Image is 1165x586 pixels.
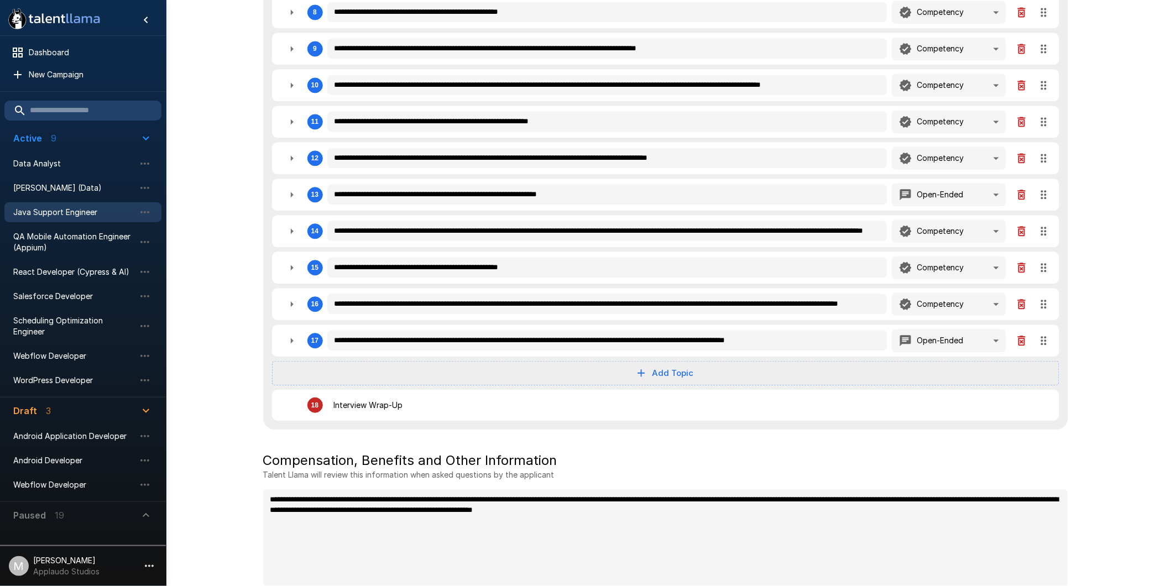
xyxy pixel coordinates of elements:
[311,81,318,89] div: 10
[917,335,963,346] p: Open-Ended
[917,153,964,164] p: Competency
[263,469,1068,480] p: Talent Llama will review this information when asked questions by the applicant
[311,191,318,198] div: 13
[313,45,317,53] div: 9
[311,264,318,271] div: 15
[272,106,1059,138] div: 11
[313,8,317,16] div: 8
[272,215,1059,247] div: 14
[272,288,1059,320] div: 16
[263,452,1068,469] h5: Compensation, Benefits and Other Information
[917,80,964,91] p: Competency
[272,179,1059,211] div: 13
[917,299,964,310] p: Competency
[272,142,1059,174] div: 12
[311,337,318,344] div: 17
[272,69,1059,101] div: 10
[334,400,403,411] p: Interview Wrap-Up
[272,361,1059,385] button: Add Topic
[311,154,318,162] div: 12
[917,189,963,200] p: Open-Ended
[311,227,318,235] div: 14
[917,116,964,127] p: Competency
[272,252,1059,284] div: 15
[917,7,964,18] p: Competency
[272,33,1059,65] div: 9
[311,118,318,125] div: 11
[917,226,964,237] p: Competency
[917,43,964,54] p: Competency
[311,300,318,308] div: 16
[917,262,964,273] p: Competency
[311,401,318,409] div: 18
[272,325,1059,357] div: 17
